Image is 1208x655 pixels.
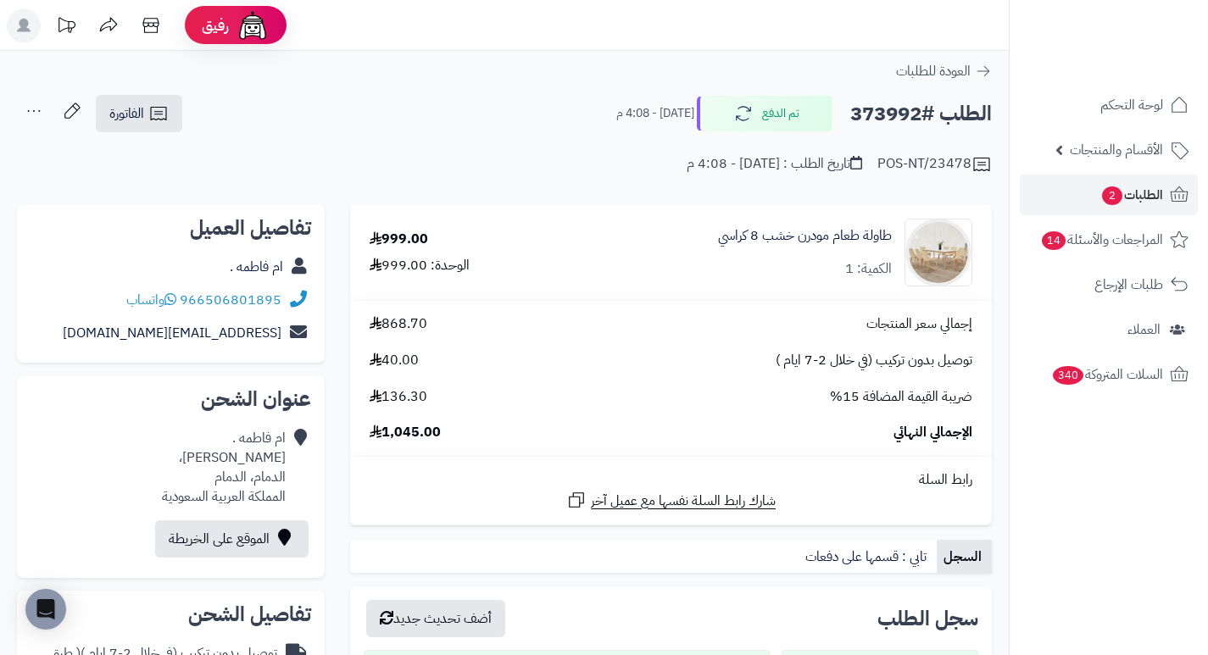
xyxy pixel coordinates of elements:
[1020,309,1198,350] a: العملاء
[370,387,427,407] span: 136.30
[1100,183,1163,207] span: الطلبات
[370,314,427,334] span: 868.70
[877,608,978,629] h3: سجل الطلب
[370,351,419,370] span: 40.00
[366,600,505,637] button: أضف تحديث جديد
[687,154,862,174] div: تاريخ الطلب : [DATE] - 4:08 م
[1020,264,1198,305] a: طلبات الإرجاع
[1042,231,1066,250] span: 14
[616,105,694,122] small: [DATE] - 4:08 م
[155,520,309,558] a: الموقع على الخريطة
[370,256,470,275] div: الوحدة: 999.00
[1093,46,1192,81] img: logo-2.png
[896,61,971,81] span: العودة للطلبات
[370,423,441,442] span: 1,045.00
[45,8,87,47] a: تحديثات المنصة
[877,154,992,175] div: POS-NT/23478
[25,589,66,630] div: Open Intercom Messenger
[1094,273,1163,297] span: طلبات الإرجاع
[109,103,144,124] span: الفاتورة
[1127,318,1161,341] span: العملاء
[1102,186,1122,205] span: 2
[63,323,281,343] a: [EMAIL_ADDRESS][DOMAIN_NAME]
[370,230,428,249] div: 999.00
[893,423,972,442] span: الإجمالي النهائي
[1020,219,1198,260] a: المراجعات والأسئلة14
[850,97,992,131] h2: الطلب #373992
[1020,175,1198,215] a: الطلبات2
[845,259,892,279] div: الكمية: 1
[236,8,270,42] img: ai-face.png
[1100,93,1163,117] span: لوحة التحكم
[31,604,311,624] h2: تفاصيل الشحن
[1053,366,1083,385] span: 340
[776,351,972,370] span: توصيل بدون تركيب (في خلال 2-7 ايام )
[230,257,283,277] a: ام فاطمه .
[866,314,972,334] span: إجمالي سعر المنتجات
[591,491,776,511] span: شارك رابط السلة نفسها مع عميل آخر
[566,490,776,511] a: شارك رابط السلة نفسها مع عميل آخر
[180,290,281,310] a: 966506801895
[799,540,937,574] a: تابي : قسمها على دفعات
[1020,85,1198,125] a: لوحة التحكم
[31,218,311,238] h2: تفاصيل العميل
[126,290,176,310] a: واتساب
[1020,354,1198,395] a: السلات المتروكة340
[937,540,992,574] a: السجل
[896,61,992,81] a: العودة للطلبات
[1051,363,1163,386] span: السلات المتروكة
[697,96,832,131] button: تم الدفع
[830,387,972,407] span: ضريبة القيمة المضافة 15%
[1040,228,1163,252] span: المراجعات والأسئلة
[718,226,892,246] a: طاولة طعام مودرن خشب 8 كراسي
[162,429,286,506] div: ام فاطمه . [PERSON_NAME]، الدمام، الدمام المملكة العربية السعودية
[357,470,985,490] div: رابط السلة
[96,95,182,132] a: الفاتورة
[905,219,971,286] img: 1752668496-1-90x90.jpg
[202,15,229,36] span: رفيق
[1070,138,1163,162] span: الأقسام والمنتجات
[31,389,311,409] h2: عنوان الشحن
